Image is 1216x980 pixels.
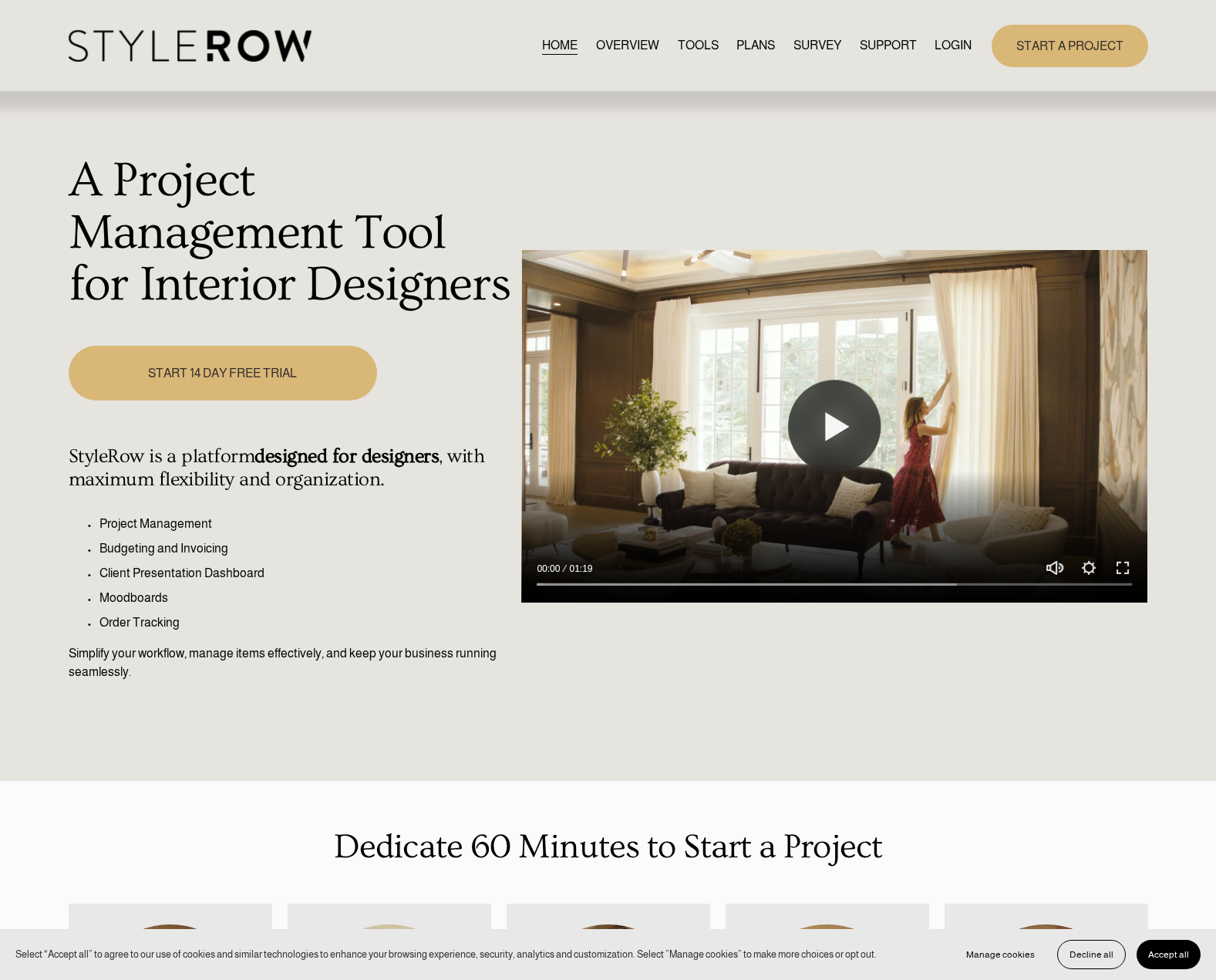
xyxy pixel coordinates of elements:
[564,561,596,576] div: Duration
[678,35,719,56] a: TOOLS
[69,445,514,492] h4: StyleRow is a platform , with maximum flexibility and organization.
[736,35,775,56] a: PLANS
[935,35,972,56] a: LOGIN
[69,821,1148,873] p: Dedicate 60 Minutes to Start a Project
[955,940,1046,969] button: Manage cookies
[860,36,917,55] span: SUPPORT
[69,346,377,400] a: START 14 DAY FREE TRIAL
[966,949,1035,960] span: Manage cookies
[992,25,1148,67] a: START A PROJECT
[69,155,514,312] h1: A Project Management Tool for Interior Designers
[596,35,659,56] a: OVERVIEW
[542,35,578,56] a: HOME
[788,380,881,473] button: Play
[537,580,1132,590] input: Seek
[99,539,514,558] p: Budgeting and Invoicing
[69,644,514,681] p: Simplify your workflow, manage items effectively, and keep your business running seamlessly.
[1069,949,1113,960] span: Decline all
[99,589,514,607] p: Moodboards
[99,613,514,632] p: Order Tracking
[69,30,312,62] img: StyleRow
[15,947,877,961] p: Select “Accept all” to agree to our use of cookies and similar technologies to enhance your brows...
[99,564,514,583] p: Client Presentation Dashboard
[793,35,841,56] a: SURVEY
[860,35,917,56] a: folder dropdown
[99,515,514,533] p: Project Management
[1148,949,1189,960] span: Accept all
[537,561,564,576] div: Current time
[1057,940,1126,969] button: Decline all
[1137,940,1201,969] button: Accept all
[254,445,439,468] strong: designed for designers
